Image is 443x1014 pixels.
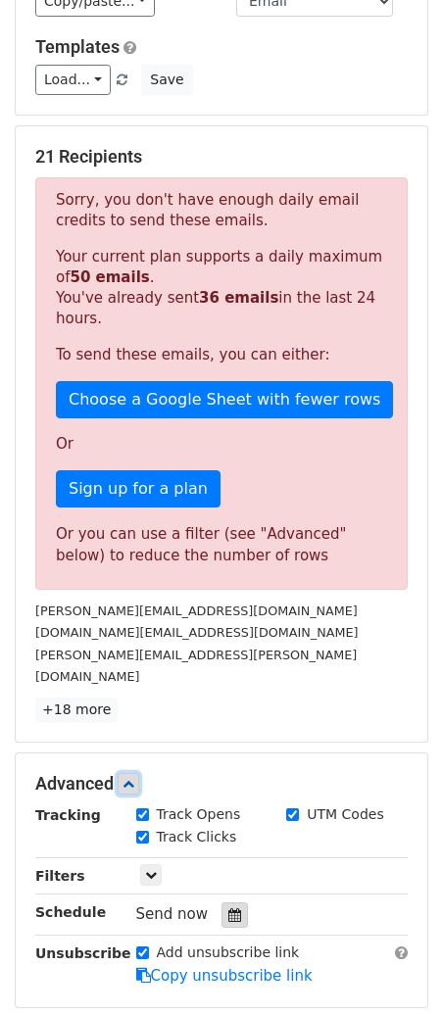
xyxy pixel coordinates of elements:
[35,868,85,884] strong: Filters
[56,434,387,455] p: Or
[345,920,443,1014] iframe: Chat Widget
[56,345,387,365] p: To send these emails, you can either:
[35,146,408,168] h5: 21 Recipients
[35,65,111,95] a: Load...
[157,804,241,825] label: Track Opens
[35,698,118,722] a: +18 more
[35,604,358,618] small: [PERSON_NAME][EMAIL_ADDRESS][DOMAIN_NAME]
[35,36,120,57] a: Templates
[70,268,149,286] strong: 50 emails
[56,523,387,567] div: Or you can use a filter (see "Advanced" below) to reduce the number of rows
[157,827,237,847] label: Track Clicks
[157,942,300,963] label: Add unsubscribe link
[307,804,383,825] label: UTM Codes
[35,807,101,823] strong: Tracking
[141,65,192,95] button: Save
[199,289,278,307] strong: 36 emails
[35,773,408,795] h5: Advanced
[56,470,221,507] a: Sign up for a plan
[136,905,209,923] span: Send now
[35,945,131,961] strong: Unsubscribe
[35,648,357,685] small: [PERSON_NAME][EMAIL_ADDRESS][PERSON_NAME][DOMAIN_NAME]
[56,247,387,329] p: Your current plan supports a daily maximum of . You've already sent in the last 24 hours.
[56,381,393,418] a: Choose a Google Sheet with fewer rows
[35,904,106,920] strong: Schedule
[56,190,387,231] p: Sorry, you don't have enough daily email credits to send these emails.
[136,967,313,985] a: Copy unsubscribe link
[35,625,358,640] small: [DOMAIN_NAME][EMAIL_ADDRESS][DOMAIN_NAME]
